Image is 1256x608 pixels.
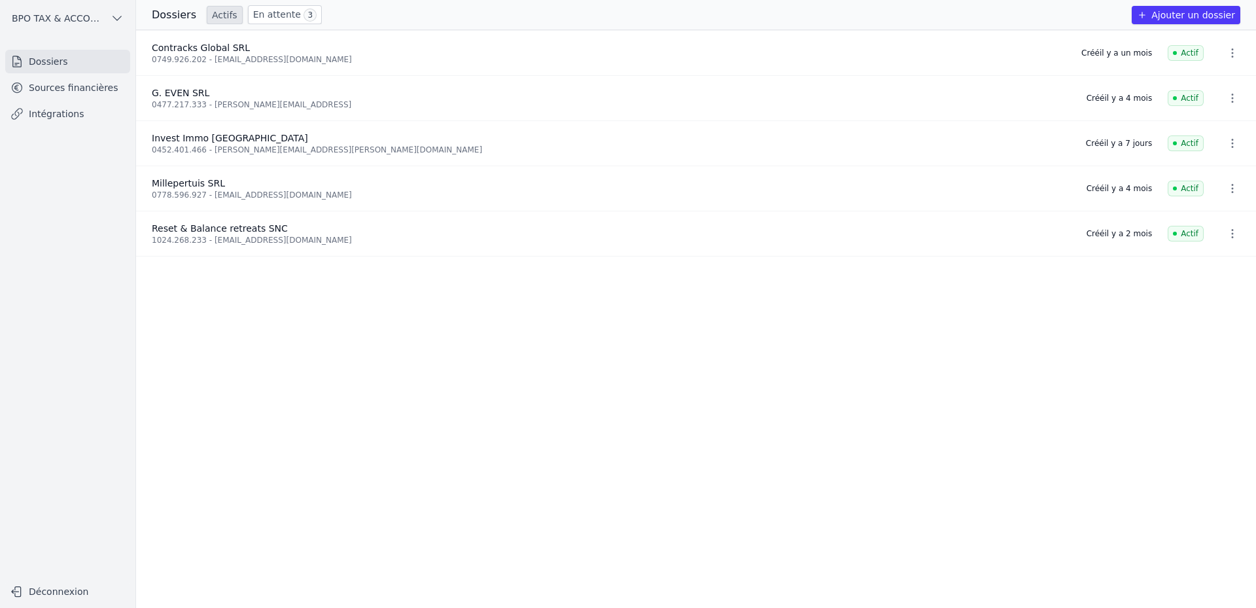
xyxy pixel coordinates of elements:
div: Créé il y a un mois [1081,48,1152,58]
span: Actif [1168,135,1204,151]
div: 0452.401.466 - [PERSON_NAME][EMAIL_ADDRESS][PERSON_NAME][DOMAIN_NAME] [152,145,1070,155]
span: Actif [1168,90,1204,106]
div: Créé il y a 2 mois [1087,228,1152,239]
button: Ajouter un dossier [1132,6,1240,24]
div: 0749.926.202 - [EMAIL_ADDRESS][DOMAIN_NAME] [152,54,1066,65]
div: 0477.217.333 - [PERSON_NAME][EMAIL_ADDRESS] [152,99,1071,110]
span: 3 [304,9,317,22]
span: Actif [1168,226,1204,241]
a: Intégrations [5,102,130,126]
button: Déconnexion [5,581,130,602]
div: Créé il y a 7 jours [1086,138,1152,149]
div: 1024.268.233 - [EMAIL_ADDRESS][DOMAIN_NAME] [152,235,1071,245]
span: Actif [1168,181,1204,196]
span: G. EVEN SRL [152,88,209,98]
span: BPO TAX & ACCOUNTANCY SRL [12,12,105,25]
a: En attente 3 [248,5,322,24]
span: Reset & Balance retreats SNC [152,223,288,234]
span: Millepertuis SRL [152,178,225,188]
span: Contracks Global SRL [152,43,250,53]
div: Créé il y a 4 mois [1087,183,1152,194]
span: Actif [1168,45,1204,61]
div: 0778.596.927 - [EMAIL_ADDRESS][DOMAIN_NAME] [152,190,1071,200]
button: BPO TAX & ACCOUNTANCY SRL [5,8,130,29]
a: Dossiers [5,50,130,73]
a: Sources financières [5,76,130,99]
span: Invest Immo [GEOGRAPHIC_DATA] [152,133,308,143]
h3: Dossiers [152,7,196,23]
a: Actifs [207,6,243,24]
div: Créé il y a 4 mois [1087,93,1152,103]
